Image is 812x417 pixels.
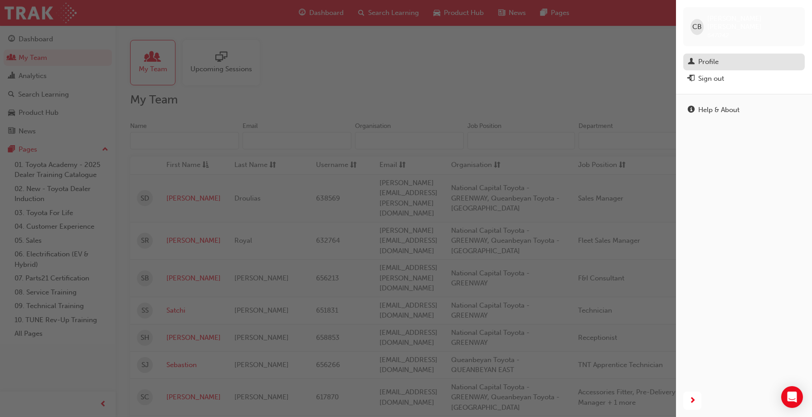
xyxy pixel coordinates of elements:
[683,102,805,118] a: Help & About
[781,386,803,408] div: Open Intercom Messenger
[683,54,805,70] a: Profile
[698,57,719,67] div: Profile
[698,105,739,115] div: Help & About
[688,75,695,83] span: exit-icon
[707,31,729,39] span: 647042
[683,70,805,87] button: Sign out
[698,74,724,84] div: Sign out
[688,106,695,114] span: info-icon
[688,58,695,66] span: man-icon
[689,395,696,407] span: next-icon
[692,22,702,32] span: CB
[707,15,797,31] span: [PERSON_NAME] [PERSON_NAME]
